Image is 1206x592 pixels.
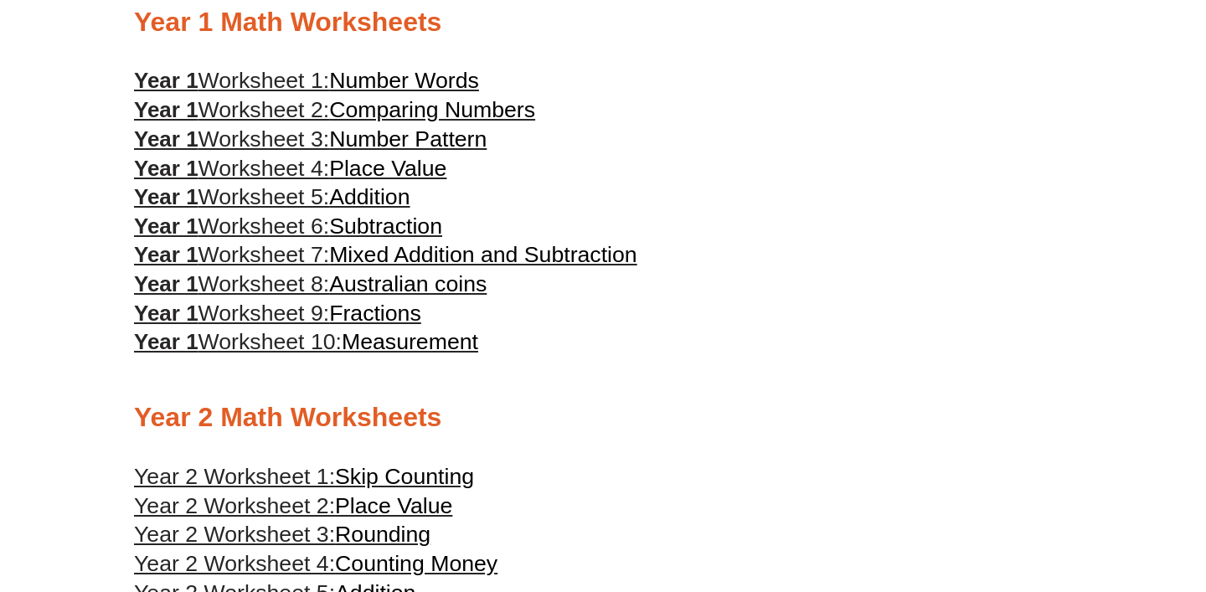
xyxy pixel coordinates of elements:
span: Number Words [329,68,479,93]
span: Worksheet 8: [198,271,330,296]
span: Counting Money [335,551,497,576]
a: Year 1Worksheet 1:Number Words [134,68,479,93]
span: Place Value [329,156,446,181]
span: Rounding [335,522,430,547]
span: Measurement [342,329,478,354]
a: Year 1Worksheet 2:Comparing Numbers [134,97,535,122]
h2: Year 2 Math Worksheets [134,400,1072,435]
span: Skip Counting [335,464,474,489]
span: Worksheet 2: [198,97,330,122]
span: Worksheet 3: [198,126,330,152]
a: Year 2 Worksheet 3:Rounding [134,522,430,547]
h2: Year 1 Math Worksheets [134,5,1072,40]
span: Addition [329,184,410,209]
span: Worksheet 5: [198,184,330,209]
a: Year 1Worksheet 6:Subtraction [134,214,442,239]
a: Year 1Worksheet 10:Measurement [134,329,478,354]
span: Worksheet 4: [198,156,330,181]
span: Worksheet 7: [198,242,330,267]
a: Year 1Worksheet 7:Mixed Addition and Subtraction [134,242,637,267]
span: Mixed Addition and Subtraction [329,242,637,267]
a: Year 1Worksheet 8:Australian coins [134,271,487,296]
span: Comparing Numbers [329,97,535,122]
a: Year 2 Worksheet 2:Place Value [134,493,452,518]
span: Year 2 Worksheet 1: [134,464,335,489]
span: Subtraction [329,214,442,239]
a: Year 2 Worksheet 1:Skip Counting [134,464,474,489]
span: Year 2 Worksheet 3: [134,522,335,547]
span: Worksheet 10: [198,329,342,354]
span: Worksheet 6: [198,214,330,239]
a: Year 2 Worksheet 4:Counting Money [134,551,497,576]
span: Fractions [329,301,421,326]
span: Worksheet 1: [198,68,330,93]
span: Worksheet 9: [198,301,330,326]
a: Year 1Worksheet 9:Fractions [134,301,421,326]
span: Number Pattern [329,126,487,152]
span: Year 2 Worksheet 4: [134,551,335,576]
span: Place Value [335,493,452,518]
span: Australian coins [329,271,487,296]
a: Year 1Worksheet 3:Number Pattern [134,126,487,152]
a: Year 1Worksheet 4:Place Value [134,156,446,181]
span: Year 2 Worksheet 2: [134,493,335,518]
a: Year 1Worksheet 5:Addition [134,184,410,209]
iframe: Chat Widget [919,403,1206,592]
